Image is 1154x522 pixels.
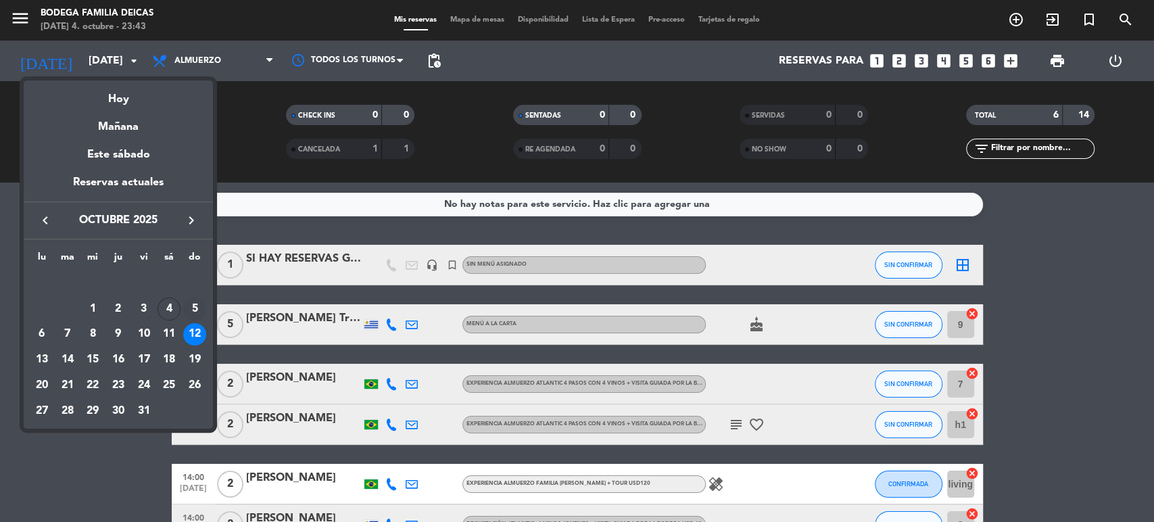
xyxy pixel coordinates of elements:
div: 28 [56,400,79,423]
td: 8 de octubre de 2025 [80,322,105,348]
td: 17 de octubre de 2025 [131,347,157,373]
th: viernes [131,250,157,270]
div: 21 [56,374,79,397]
td: 20 de octubre de 2025 [29,373,55,398]
td: 24 de octubre de 2025 [131,373,157,398]
td: 10 de octubre de 2025 [131,322,157,348]
div: Este sábado [24,136,213,174]
div: 13 [30,348,53,371]
td: 21 de octubre de 2025 [55,373,80,398]
td: 18 de octubre de 2025 [157,347,183,373]
th: miércoles [80,250,105,270]
div: 17 [133,348,155,371]
div: 26 [183,374,206,397]
div: Mañana [24,108,213,136]
td: 30 de octubre de 2025 [105,398,131,424]
div: 12 [183,323,206,346]
div: 7 [56,323,79,346]
div: 24 [133,374,155,397]
button: keyboard_arrow_left [33,212,57,229]
div: 31 [133,400,155,423]
td: 13 de octubre de 2025 [29,347,55,373]
td: 7 de octubre de 2025 [55,322,80,348]
div: 2 [107,298,130,321]
div: 18 [158,348,181,371]
div: 23 [107,374,130,397]
div: 29 [81,400,104,423]
td: 23 de octubre de 2025 [105,373,131,398]
td: 25 de octubre de 2025 [157,373,183,398]
td: 31 de octubre de 2025 [131,398,157,424]
div: Reservas actuales [24,174,213,201]
div: 6 [30,323,53,346]
td: 16 de octubre de 2025 [105,347,131,373]
div: 9 [107,323,130,346]
div: 5 [183,298,206,321]
th: jueves [105,250,131,270]
i: keyboard_arrow_right [183,212,199,229]
td: 22 de octubre de 2025 [80,373,105,398]
td: 9 de octubre de 2025 [105,322,131,348]
div: 20 [30,374,53,397]
td: 28 de octubre de 2025 [55,398,80,424]
th: lunes [29,250,55,270]
td: 27 de octubre de 2025 [29,398,55,424]
div: 14 [56,348,79,371]
td: 12 de octubre de 2025 [182,322,208,348]
div: Hoy [24,80,213,108]
div: 10 [133,323,155,346]
td: 4 de octubre de 2025 [157,296,183,322]
td: 1 de octubre de 2025 [80,296,105,322]
th: domingo [182,250,208,270]
div: 22 [81,374,104,397]
td: 15 de octubre de 2025 [80,347,105,373]
div: 30 [107,400,130,423]
th: martes [55,250,80,270]
td: 5 de octubre de 2025 [182,296,208,322]
td: 14 de octubre de 2025 [55,347,80,373]
div: 19 [183,348,206,371]
td: 26 de octubre de 2025 [182,373,208,398]
div: 25 [158,374,181,397]
span: octubre 2025 [57,212,179,229]
td: 29 de octubre de 2025 [80,398,105,424]
div: 16 [107,348,130,371]
td: 6 de octubre de 2025 [29,322,55,348]
td: 3 de octubre de 2025 [131,296,157,322]
div: 27 [30,400,53,423]
div: 15 [81,348,104,371]
div: 11 [158,323,181,346]
td: 2 de octubre de 2025 [105,296,131,322]
td: 19 de octubre de 2025 [182,347,208,373]
th: sábado [157,250,183,270]
div: 3 [133,298,155,321]
div: 8 [81,323,104,346]
td: OCT. [29,270,208,296]
td: 11 de octubre de 2025 [157,322,183,348]
button: keyboard_arrow_right [179,212,203,229]
div: 4 [158,298,181,321]
div: 1 [81,298,104,321]
i: keyboard_arrow_left [37,212,53,229]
